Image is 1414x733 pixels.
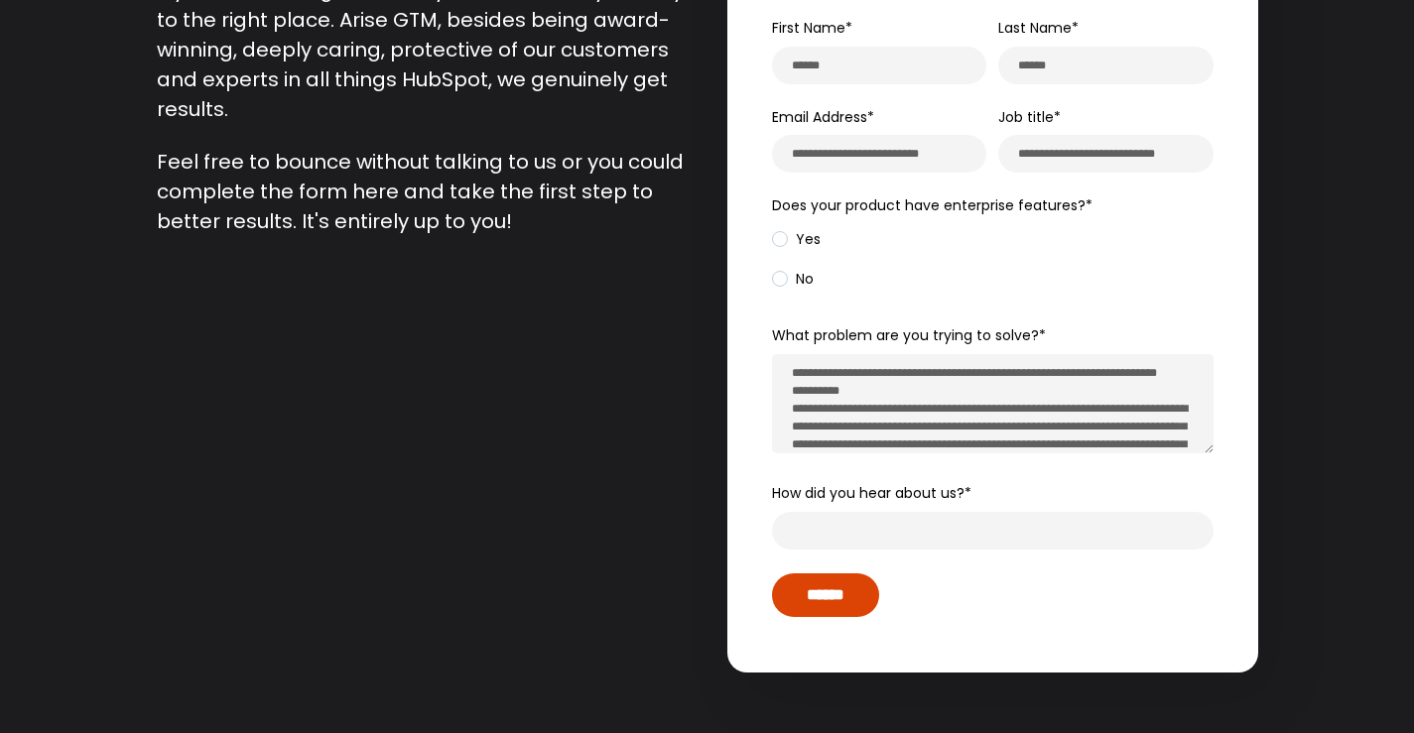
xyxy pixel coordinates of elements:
[772,107,867,127] span: Email Address
[998,107,1054,127] span: Job title
[998,18,1072,38] span: Last Name
[772,270,814,289] span: No
[772,325,1039,345] span: What problem are you trying to solve?
[772,483,964,503] span: How did you hear about us?
[772,18,845,38] span: First Name
[772,230,821,249] span: Yes
[157,147,693,236] p: Feel free to bounce without talking to us or you could complete the form here and take the first ...
[772,195,1086,215] span: Does your product have enterprise features?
